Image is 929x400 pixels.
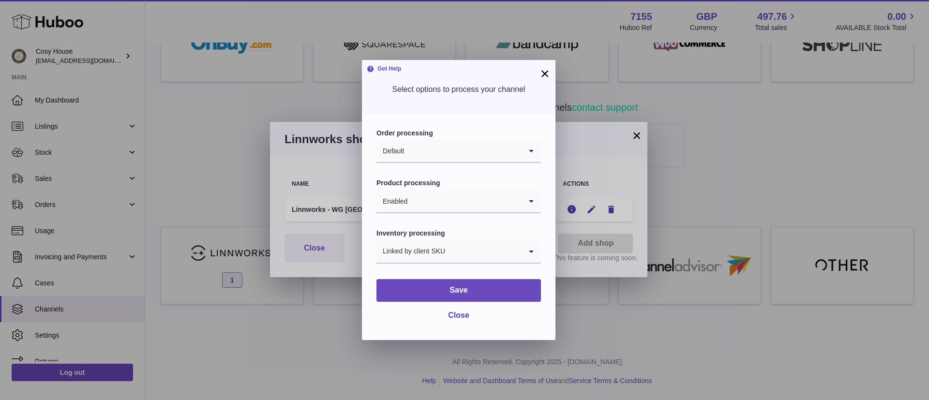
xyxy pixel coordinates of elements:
span: Linked by client SKU [376,240,446,263]
p: Select options to process your channel [376,84,541,95]
input: Search for option [405,140,522,162]
button: Save [376,279,541,302]
label: Product processing [376,178,541,188]
strong: Get Help [367,65,401,73]
button: Close [440,306,477,326]
button: × [539,68,551,79]
span: Close [448,311,469,319]
span: Default [376,140,405,162]
label: Order processing [376,129,541,138]
label: Inventory processing [376,229,541,238]
div: Search for option [376,140,541,163]
input: Search for option [446,240,522,263]
span: Save [450,286,467,294]
span: Enabled [376,190,408,212]
div: Search for option [376,190,541,213]
input: Search for option [408,190,522,212]
div: Search for option [376,240,541,264]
